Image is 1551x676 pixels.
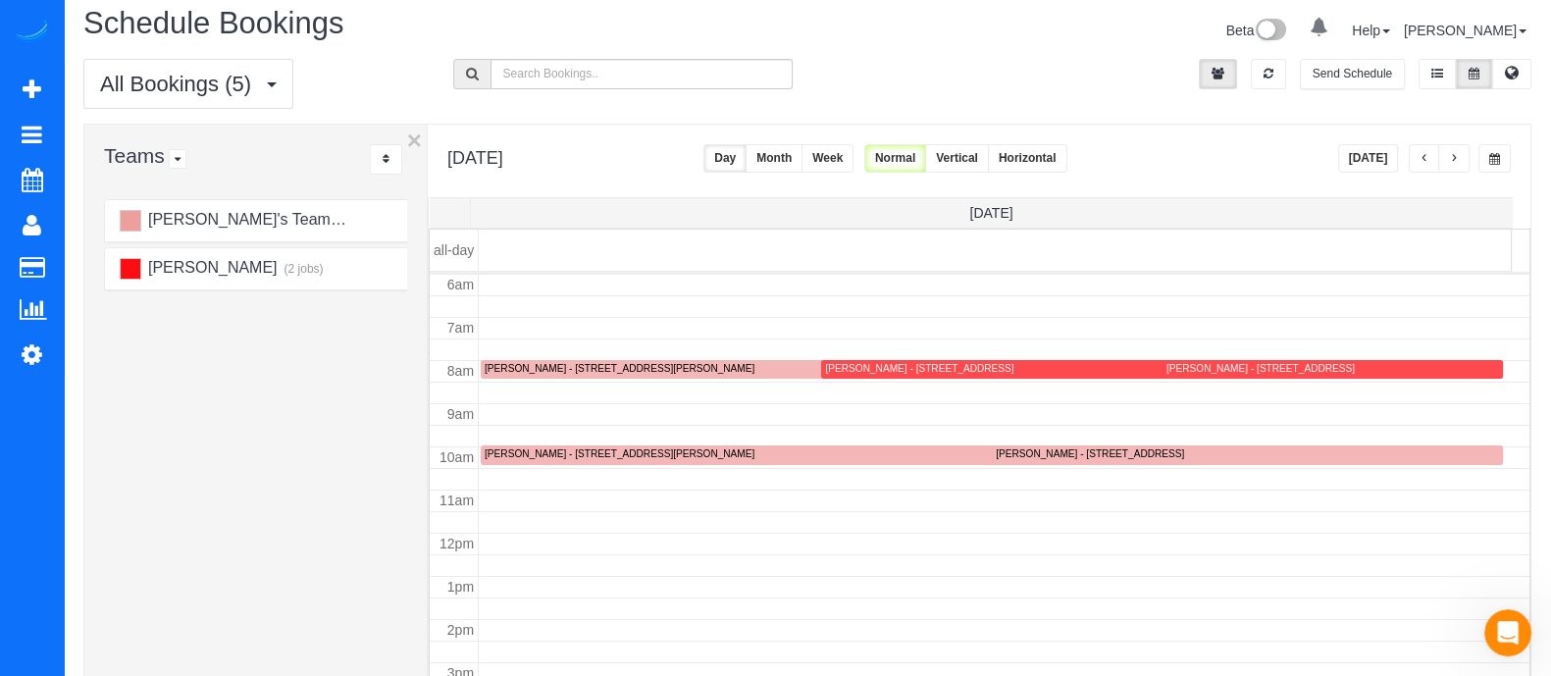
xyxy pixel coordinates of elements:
[447,406,474,422] span: 9am
[439,493,474,508] span: 11am
[447,363,474,379] span: 8am
[439,449,474,465] span: 10am
[996,447,1184,460] div: [PERSON_NAME] - [STREET_ADDRESS]
[485,362,754,375] div: [PERSON_NAME] - [STREET_ADDRESS][PERSON_NAME]
[1404,23,1526,38] a: [PERSON_NAME]
[864,144,926,173] button: Normal
[439,536,474,551] span: 12pm
[83,59,293,109] button: All Bookings (5)
[988,144,1067,173] button: Horizontal
[703,144,747,173] button: Day
[12,20,51,47] img: Automaid Logo
[485,447,754,460] div: [PERSON_NAME] - [STREET_ADDRESS][PERSON_NAME]
[825,362,1013,375] div: [PERSON_NAME] - [STREET_ADDRESS]
[1484,609,1531,656] iframe: Intercom live chat
[491,59,794,89] input: Search Bookings..
[447,277,474,292] span: 6am
[447,144,503,169] h2: [DATE]
[407,128,422,153] button: ×
[447,622,474,638] span: 2pm
[1338,144,1399,173] button: [DATE]
[746,144,802,173] button: Month
[925,144,989,173] button: Vertical
[801,144,853,173] button: Week
[383,153,389,165] i: Sort Teams
[100,72,261,96] span: All Bookings (5)
[447,320,474,336] span: 7am
[447,579,474,595] span: 1pm
[1166,362,1355,375] div: [PERSON_NAME] - [STREET_ADDRESS]
[145,259,277,276] span: [PERSON_NAME]
[370,144,402,175] div: ...
[282,262,324,276] small: (2 jobs)
[83,6,343,40] span: Schedule Bookings
[1254,19,1286,44] img: New interface
[1352,23,1390,38] a: Help
[145,211,330,228] span: [PERSON_NAME]'s Team
[434,242,474,258] span: all-day
[104,144,165,167] span: Teams
[969,205,1012,221] span: [DATE]
[1226,23,1287,38] a: Beta
[335,214,377,228] small: (3 jobs)
[1300,59,1405,89] button: Send Schedule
